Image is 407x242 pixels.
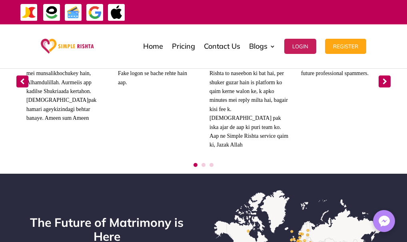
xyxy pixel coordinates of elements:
[204,26,240,66] a: Contact Us
[325,39,366,54] button: Register
[43,106,54,112] span: agey
[108,4,126,22] img: ApplePay-icon
[26,106,42,112] span: hamari
[38,88,61,94] span: se Shukria
[32,88,38,94] span: dil
[325,26,366,66] a: Register
[54,106,58,112] span: ki
[249,26,275,66] a: Blogs
[62,70,78,76] span: chukey
[58,106,75,112] span: zindagi
[284,39,316,54] button: Login
[88,97,96,103] span: pak
[36,70,56,76] span: munsalik
[202,163,205,167] span: Go to slide 2
[384,0,402,14] strong: ایزی پیسہ
[76,106,90,112] span: behtar
[26,115,42,121] span: banaye
[42,115,89,121] span: . Ameen sum Ameen
[26,79,92,94] span: is app ka
[64,4,82,22] img: Credit Cards
[57,70,62,76] span: ho
[26,70,35,76] span: mei
[143,26,163,66] a: Home
[209,51,289,149] p: Behtareen service hai or behtareen andaz hai tameez se baat karne ka. Rishta to naseebon ki bat h...
[70,79,78,85] span: mei
[20,30,112,127] div: 1 / 10
[379,75,391,87] div: Next slide
[61,88,69,94] span: ada
[16,75,28,87] div: Previous slide
[194,163,198,167] span: Go to slide 1
[209,163,213,167] span: Go to slide 3
[86,4,104,22] img: GooglePay-icon
[70,88,82,94] span: kerta
[376,213,392,229] img: Messenger
[284,26,316,66] a: Login
[118,51,198,87] p: I have registered on app, exploring profiles yet. Overall good app. Fake logon se bache rehte hai...
[80,70,90,76] span: hain
[172,26,195,66] a: Pricing
[20,4,38,22] img: JazzCash-icon
[203,30,295,154] div: 3 / 10
[43,4,61,22] img: EasyPaisa-icon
